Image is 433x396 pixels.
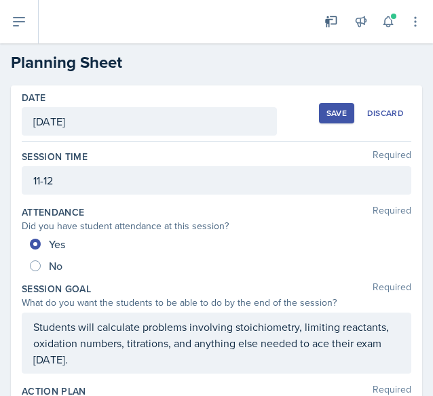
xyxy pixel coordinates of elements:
span: No [49,259,62,273]
label: Date [22,91,45,104]
div: Discard [367,108,404,119]
button: Save [319,103,354,123]
p: Students will calculate problems involving stoichiometry, limiting reactants, oxidation numbers, ... [33,319,400,368]
span: Yes [49,237,65,251]
label: Session Goal [22,282,91,296]
span: Required [373,205,411,219]
span: Required [373,282,411,296]
p: 11-12 [33,172,400,189]
div: What do you want the students to be able to do by the end of the session? [22,296,411,310]
button: Discard [360,103,411,123]
div: Save [326,108,347,119]
h2: Planning Sheet [11,50,422,75]
div: Did you have student attendance at this session? [22,219,411,233]
label: Session Time [22,150,88,163]
label: Attendance [22,205,85,219]
span: Required [373,150,411,163]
